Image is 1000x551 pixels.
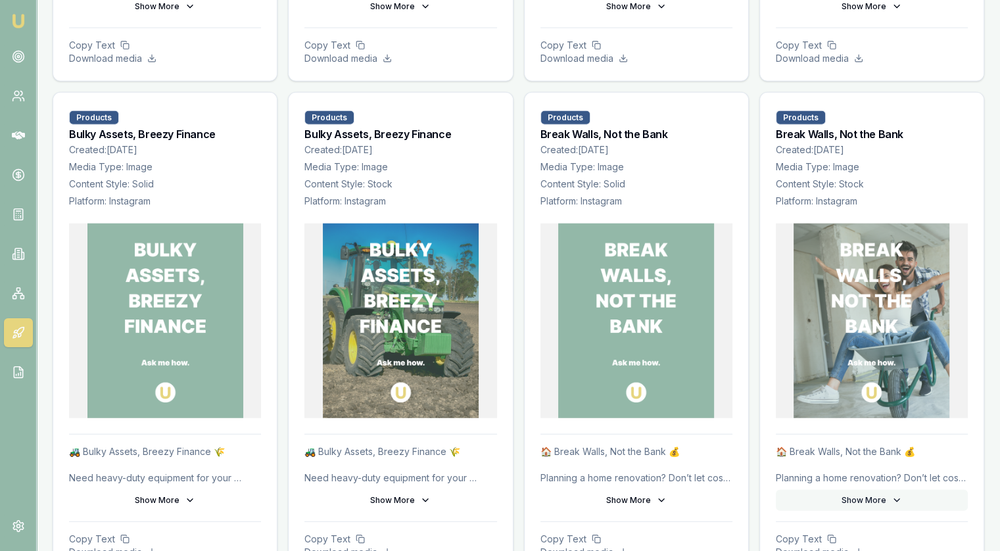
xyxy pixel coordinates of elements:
p: 🚜 Bulky Assets, Breezy Finance 🌾 Need heavy-duty equipment for your business or farm? We offer fl... [304,445,496,485]
p: 🏠 Break Walls, Not the Bank 💰 Planning a home renovation? Don’t let costs hold you back! With our... [776,445,968,485]
p: Download media [69,52,261,65]
button: Show More [540,490,732,511]
p: Copy Text [304,39,496,52]
p: Created: [DATE] [776,143,968,156]
p: 🏠 Break Walls, Not the Bank 💰 Planning a home renovation? Don’t let costs hold you back! With our... [540,445,732,485]
p: Media Type: Image [540,160,732,174]
img: Break Walls, Not the Bank [794,224,949,418]
h3: Break Walls, Not the Bank [776,129,968,139]
button: Show More [776,490,968,511]
p: Copy Text [776,533,968,546]
p: Platform: Instagram [69,195,261,208]
p: Download media [776,52,968,65]
p: Media Type: Image [304,160,496,174]
p: Copy Text [69,39,261,52]
p: Download media [304,52,496,65]
div: Products [776,110,826,125]
p: Platform: Instagram [540,195,732,208]
p: Copy Text [776,39,968,52]
p: Content Style: Stock [304,178,496,191]
p: Created: [DATE] [540,143,732,156]
p: Created: [DATE] [69,143,261,156]
h3: Bulky Assets, Breezy Finance [304,129,496,139]
p: Content Style: Solid [540,178,732,191]
img: Bulky Assets, Breezy Finance [87,224,243,418]
button: Show More [69,490,261,511]
p: Copy Text [540,533,732,546]
p: Media Type: Image [69,160,261,174]
h3: Bulky Assets, Breezy Finance [69,129,261,139]
div: Products [540,110,590,125]
p: 🚜 Bulky Assets, Breezy Finance 🌾 Need heavy-duty equipment for your business or farm? We offer fl... [69,445,261,485]
img: emu-icon-u.png [11,13,26,29]
p: Copy Text [540,39,732,52]
p: Platform: Instagram [776,195,968,208]
p: Copy Text [304,533,496,546]
p: Created: [DATE] [304,143,496,156]
p: Content Style: Stock [776,178,968,191]
div: Products [69,110,119,125]
p: Media Type: Image [776,160,968,174]
img: Break Walls, Not the Bank [558,224,714,418]
p: Platform: Instagram [304,195,496,208]
p: Content Style: Solid [69,178,261,191]
div: Products [304,110,354,125]
h3: Break Walls, Not the Bank [540,129,732,139]
p: Copy Text [69,533,261,546]
img: Bulky Assets, Breezy Finance [323,224,479,418]
p: Download media [540,52,732,65]
button: Show More [304,490,496,511]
